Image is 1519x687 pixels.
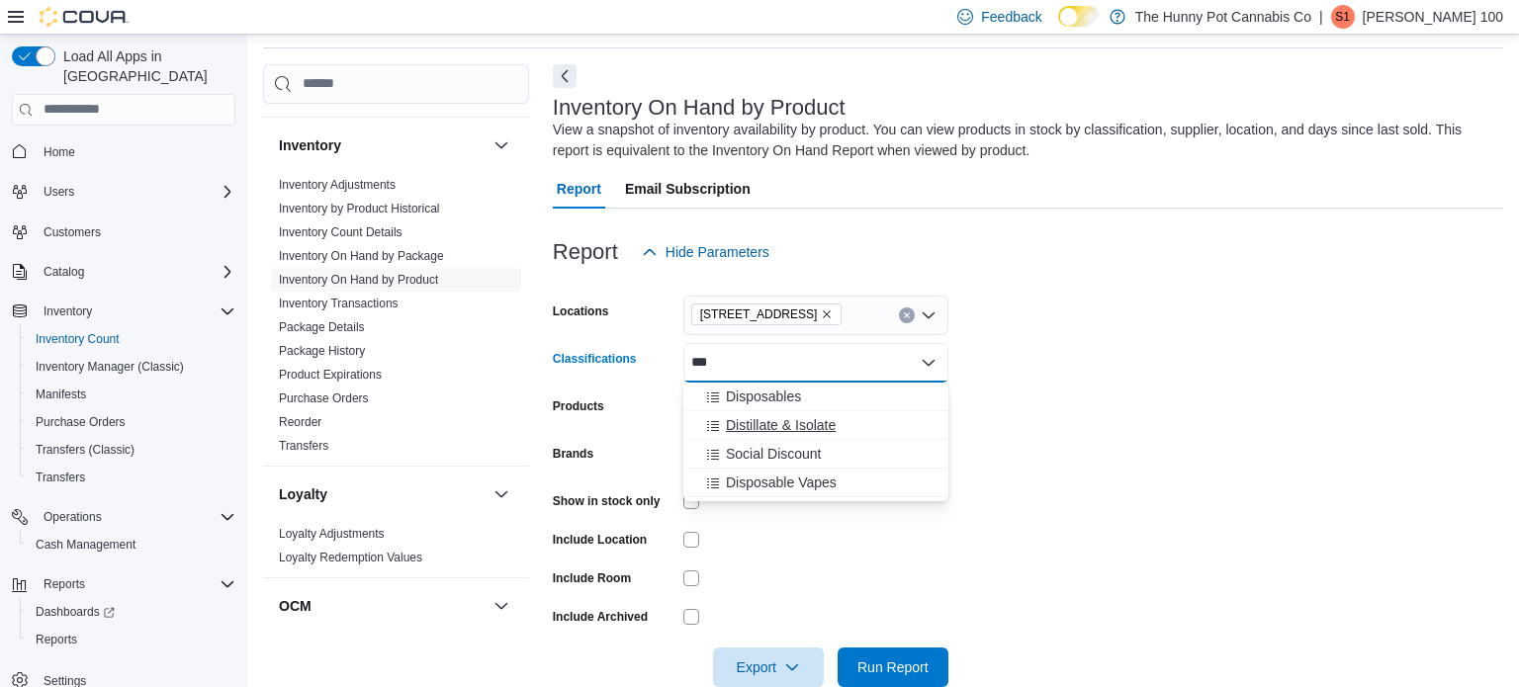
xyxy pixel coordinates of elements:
[553,303,609,319] label: Locations
[28,438,235,462] span: Transfers (Classic)
[263,522,529,577] div: Loyalty
[20,353,243,381] button: Inventory Manager (Classic)
[553,446,593,462] label: Brands
[44,509,102,525] span: Operations
[279,272,438,288] span: Inventory On Hand by Product
[553,493,661,509] label: Show in stock only
[279,320,365,334] a: Package Details
[279,273,438,287] a: Inventory On Hand by Product
[279,319,365,335] span: Package Details
[279,484,486,504] button: Loyalty
[279,249,444,263] a: Inventory On Hand by Package
[20,408,243,436] button: Purchase Orders
[725,647,812,687] span: Export
[28,600,123,624] a: Dashboards
[28,628,235,651] span: Reports
[20,464,243,491] button: Transfers
[279,178,396,192] a: Inventory Adjustments
[1058,27,1059,28] span: Dark Mode
[726,444,822,464] span: Social Discount
[683,440,948,469] button: Social Discount
[490,594,513,618] button: OCM
[726,386,801,406] span: Disposables
[36,300,100,323] button: Inventory
[1331,5,1355,29] div: Sarah 100
[1363,5,1503,29] p: [PERSON_NAME] 100
[28,466,93,489] a: Transfers
[28,410,235,434] span: Purchase Orders
[279,391,369,405] a: Purchase Orders
[553,240,618,264] h3: Report
[36,139,235,164] span: Home
[553,120,1493,161] div: View a snapshot of inventory availability by product. You can view products in stock by classific...
[557,169,601,209] span: Report
[4,137,243,166] button: Home
[857,657,929,677] span: Run Report
[279,248,444,264] span: Inventory On Hand by Package
[490,482,513,506] button: Loyalty
[40,7,129,27] img: Cova
[921,355,937,371] button: Close list of options
[691,303,843,325] span: 400 Pacific Ave
[683,383,948,497] div: Choose from the following options
[279,484,327,504] h3: Loyalty
[713,647,824,687] button: Export
[279,343,365,359] span: Package History
[279,526,385,542] span: Loyalty Adjustments
[279,224,402,240] span: Inventory Count Details
[28,600,235,624] span: Dashboards
[20,598,243,626] a: Dashboards
[20,436,243,464] button: Transfers (Classic)
[4,258,243,286] button: Catalog
[36,219,235,244] span: Customers
[1335,5,1350,29] span: S1
[36,300,235,323] span: Inventory
[553,398,604,414] label: Products
[36,537,135,553] span: Cash Management
[36,505,235,529] span: Operations
[625,169,751,209] span: Email Subscription
[36,180,235,204] span: Users
[553,570,631,586] label: Include Room
[44,224,101,240] span: Customers
[1058,6,1100,27] input: Dark Mode
[36,220,109,244] a: Customers
[36,260,92,284] button: Catalog
[553,96,846,120] h3: Inventory On Hand by Product
[981,7,1041,27] span: Feedback
[28,355,192,379] a: Inventory Manager (Classic)
[4,217,243,246] button: Customers
[726,472,837,492] span: Disposable Vapes
[44,144,75,160] span: Home
[726,415,836,435] span: Distillate & Isolate
[4,298,243,325] button: Inventory
[4,178,243,206] button: Users
[28,533,143,557] a: Cash Management
[36,260,235,284] span: Catalog
[20,531,243,558] button: Cash Management
[263,173,529,466] div: Inventory
[683,469,948,497] button: Disposable Vapes
[20,381,243,408] button: Manifests
[279,202,440,215] a: Inventory by Product Historical
[279,596,486,616] button: OCM
[279,296,399,311] span: Inventory Transactions
[44,303,92,319] span: Inventory
[279,596,312,616] h3: OCM
[279,367,382,383] span: Product Expirations
[634,232,777,272] button: Hide Parameters
[683,383,948,411] button: Disposables
[44,264,84,280] span: Catalog
[700,304,818,324] span: [STREET_ADDRESS]
[279,135,486,155] button: Inventory
[28,410,134,434] a: Purchase Orders
[553,532,647,548] label: Include Location
[36,470,85,485] span: Transfers
[28,533,235,557] span: Cash Management
[899,307,915,323] button: Clear input
[28,327,128,351] a: Inventory Count
[490,133,513,157] button: Inventory
[279,414,321,430] span: Reorder
[36,140,83,164] a: Home
[553,609,648,625] label: Include Archived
